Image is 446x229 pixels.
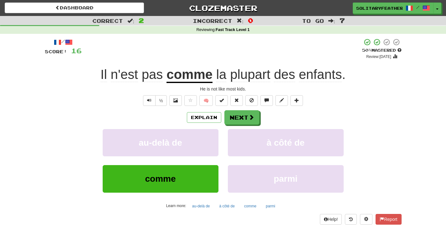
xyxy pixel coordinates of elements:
div: Text-to-speech controls [142,95,167,106]
u: comme [167,67,213,83]
span: à côté de [267,138,305,148]
span: comme [145,174,176,184]
button: Favorite sentence (alt+f) [184,95,197,106]
button: Reset to 0% Mastered (alt+r) [230,95,243,106]
small: Review: [DATE] [366,55,391,59]
span: 7 [340,17,345,24]
button: parmi [228,165,344,192]
span: . [213,67,346,82]
span: 50 % [362,48,372,53]
span: Correct [92,18,123,24]
button: Play sentence audio (ctl+space) [143,95,156,106]
button: Edit sentence (alt+d) [275,95,288,106]
button: Explain [187,112,221,123]
button: Ignore sentence (alt+i) [245,95,258,106]
button: comme [241,201,260,211]
span: 16 [71,47,82,55]
span: enfants [299,67,342,82]
span: : [127,18,134,23]
span: parmi [274,174,297,184]
span: des [274,67,295,82]
span: 2 [139,17,144,24]
span: To go [302,18,324,24]
span: Incorrect [193,18,232,24]
button: Add to collection (alt+a) [290,95,303,106]
div: He is not like most kids. [45,86,402,92]
a: Dashboard [5,3,144,13]
span: la [216,67,227,82]
button: Next [224,110,259,125]
button: Set this sentence to 100% Mastered (alt+m) [215,95,228,106]
button: au-delà de [103,129,218,156]
button: Discuss sentence (alt+u) [260,95,273,106]
a: SolitaryFeather3568 / [353,3,433,14]
button: Report [376,214,401,225]
button: parmi [262,201,279,211]
a: Clozemaster [153,3,293,13]
strong: Fast Track Level 1 [216,28,250,32]
div: / [45,38,82,46]
button: à côté de [216,201,238,211]
button: à côté de [228,129,344,156]
small: Learn more: [166,204,186,208]
span: SolitaryFeather3568 [356,5,402,11]
span: n'est [111,67,138,82]
span: : [237,18,244,23]
button: ½ [155,95,167,106]
div: Mastered [362,48,402,53]
span: / [416,5,419,9]
span: pas [142,67,163,82]
button: 🧠 [199,95,213,106]
span: Score: [45,49,67,54]
span: : [328,18,335,23]
button: Help! [320,214,342,225]
button: au-delà de [189,201,213,211]
span: Il [100,67,107,82]
button: Show image (alt+x) [169,95,182,106]
button: comme [103,165,218,192]
button: Round history (alt+y) [345,214,357,225]
span: 0 [248,17,253,24]
span: plupart [230,67,270,82]
span: au-delà de [139,138,182,148]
